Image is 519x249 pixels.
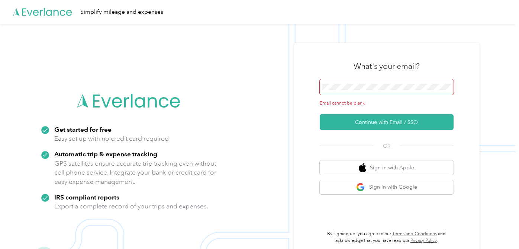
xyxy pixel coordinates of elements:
strong: Automatic trip & expense tracking [54,150,157,158]
p: Export a complete record of your trips and expenses. [54,202,208,211]
a: Privacy Policy [410,238,437,243]
img: google logo [356,183,365,192]
button: google logoSign in with Google [320,180,454,195]
div: Email cannot be blank [320,100,454,107]
p: By signing up, you agree to our and acknowledge that you have read our . [320,231,454,244]
div: Simplify mileage and expenses [80,7,163,17]
button: Continue with Email / SSO [320,114,454,130]
h3: What's your email? [354,61,420,71]
p: GPS satellites ensure accurate trip tracking even without cell phone service. Integrate your bank... [54,159,217,186]
strong: IRS compliant reports [54,193,119,201]
strong: Get started for free [54,125,112,133]
img: apple logo [359,163,366,172]
span: OR [374,142,400,150]
a: Terms and Conditions [392,231,437,237]
p: Easy set up with no credit card required [54,134,169,143]
button: apple logoSign in with Apple [320,160,454,175]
